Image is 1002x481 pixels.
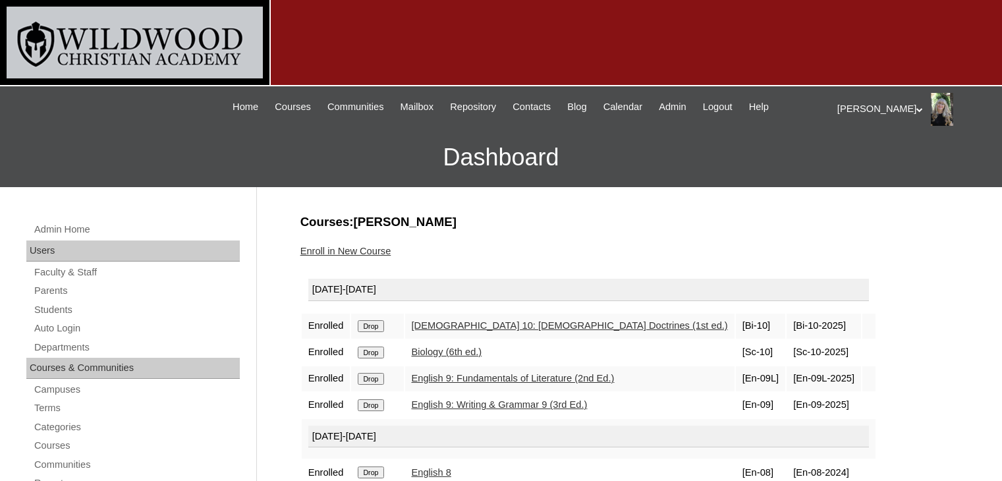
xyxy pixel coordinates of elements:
[300,213,953,231] h3: Courses:[PERSON_NAME]
[26,358,240,379] div: Courses & Communities
[603,99,642,115] span: Calendar
[931,93,953,126] img: Dena Hohl
[33,400,240,416] a: Terms
[358,347,383,358] input: Drop
[33,221,240,238] a: Admin Home
[33,457,240,473] a: Communities
[7,128,995,187] h3: Dashboard
[358,467,383,478] input: Drop
[233,99,258,115] span: Home
[659,99,686,115] span: Admin
[513,99,551,115] span: Contacts
[443,99,503,115] a: Repository
[33,320,240,337] a: Auto Login
[33,283,240,299] a: Parents
[787,393,861,418] td: [En-09-2025]
[736,314,785,339] td: [Bi-10]
[358,373,383,385] input: Drop
[742,99,775,115] a: Help
[321,99,391,115] a: Communities
[394,99,441,115] a: Mailbox
[749,99,769,115] span: Help
[652,99,693,115] a: Admin
[412,373,615,383] a: English 9: Fundamentals of Literature (2nd Ed.)
[308,279,869,301] div: [DATE]-[DATE]
[302,366,350,391] td: Enrolled
[412,399,588,410] a: English 9: Writing & Grammar 9 (3rd Ed.)
[506,99,557,115] a: Contacts
[226,99,265,115] a: Home
[358,320,383,332] input: Drop
[597,99,649,115] a: Calendar
[33,302,240,318] a: Students
[302,340,350,365] td: Enrolled
[302,393,350,418] td: Enrolled
[33,264,240,281] a: Faculty & Staff
[308,426,869,448] div: [DATE]-[DATE]
[300,246,391,256] a: Enroll in New Course
[33,382,240,398] a: Campuses
[412,320,728,331] a: [DEMOGRAPHIC_DATA] 10: [DEMOGRAPHIC_DATA] Doctrines (1st ed.)
[7,7,263,78] img: logo-white.png
[33,438,240,454] a: Courses
[567,99,586,115] span: Blog
[561,99,593,115] a: Blog
[703,99,733,115] span: Logout
[787,366,861,391] td: [En-09L-2025]
[358,399,383,411] input: Drop
[696,99,739,115] a: Logout
[268,99,318,115] a: Courses
[33,339,240,356] a: Departments
[412,347,482,357] a: Biology (6th ed.)
[736,366,785,391] td: [En-09L]
[26,240,240,262] div: Users
[412,467,451,478] a: English 8
[450,99,496,115] span: Repository
[275,99,311,115] span: Courses
[33,419,240,436] a: Categories
[736,340,785,365] td: [Sc-10]
[837,93,989,126] div: [PERSON_NAME]
[736,393,785,418] td: [En-09]
[327,99,384,115] span: Communities
[787,314,861,339] td: [Bi-10-2025]
[787,340,861,365] td: [Sc-10-2025]
[302,314,350,339] td: Enrolled
[401,99,434,115] span: Mailbox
